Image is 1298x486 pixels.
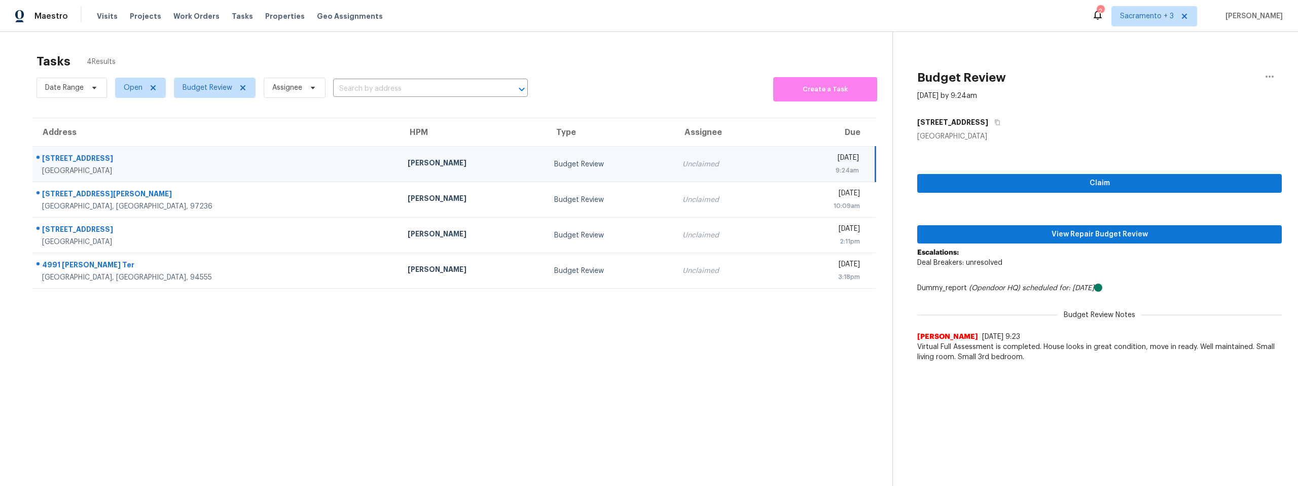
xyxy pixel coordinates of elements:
button: Create a Task [773,77,877,101]
span: Assignee [272,83,302,93]
div: [PERSON_NAME] [408,158,538,170]
i: scheduled for: [DATE] [1022,285,1094,292]
span: Geo Assignments [317,11,383,21]
th: HPM [400,118,546,147]
div: 3:18pm [785,272,859,282]
h2: Tasks [37,56,70,66]
span: [DATE] 9:23 [982,333,1020,340]
div: [GEOGRAPHIC_DATA] [917,131,1282,142]
div: Budget Review [554,266,667,276]
button: Claim [917,174,1282,193]
span: Date Range [45,83,84,93]
th: Due [777,118,875,147]
div: 4991 [PERSON_NAME] Ter [42,260,391,272]
th: Assignee [674,118,777,147]
span: Budget Review Notes [1058,310,1141,320]
div: Dummy_report [917,283,1282,293]
div: Budget Review [554,195,667,205]
th: Address [32,118,400,147]
div: Unclaimed [682,195,769,205]
button: Open [515,82,529,96]
div: [STREET_ADDRESS][PERSON_NAME] [42,189,391,201]
div: [DATE] [785,188,859,201]
div: Unclaimed [682,230,769,240]
span: Budget Review [183,83,232,93]
div: 10:09am [785,201,859,211]
span: Visits [97,11,118,21]
div: [STREET_ADDRESS] [42,224,391,237]
th: Type [546,118,675,147]
span: Sacramento + 3 [1120,11,1174,21]
div: [PERSON_NAME] [408,193,538,206]
i: (Opendoor HQ) [969,285,1020,292]
span: Projects [130,11,161,21]
div: [STREET_ADDRESS] [42,153,391,166]
div: [GEOGRAPHIC_DATA] [42,166,391,176]
span: Virtual Full Assessment is completed. House looks in great condition, move in ready. Well maintai... [917,342,1282,362]
span: [PERSON_NAME] [917,332,978,342]
div: Budget Review [554,159,667,169]
div: [DATE] [785,153,859,165]
div: 2 [1097,6,1104,16]
input: Search by address [333,81,499,97]
div: [GEOGRAPHIC_DATA] [42,237,391,247]
span: Maestro [34,11,68,21]
button: View Repair Budget Review [917,225,1282,244]
div: [PERSON_NAME] [408,229,538,241]
div: 2:11pm [785,236,859,247]
h5: [STREET_ADDRESS] [917,117,988,127]
button: Copy Address [988,113,1002,131]
div: Unclaimed [682,159,769,169]
span: View Repair Budget Review [925,228,1274,241]
div: [GEOGRAPHIC_DATA], [GEOGRAPHIC_DATA], 94555 [42,272,391,283]
span: 4 Results [87,57,116,67]
div: [GEOGRAPHIC_DATA], [GEOGRAPHIC_DATA], 97236 [42,201,391,212]
div: [PERSON_NAME] [408,264,538,277]
span: Tasks [232,13,253,20]
span: Work Orders [173,11,220,21]
b: Escalations: [917,249,959,256]
span: Claim [925,177,1274,190]
h2: Budget Review [917,73,1006,83]
div: Unclaimed [682,266,769,276]
div: Budget Review [554,230,667,240]
span: Open [124,83,142,93]
div: [DATE] by 9:24am [917,91,977,101]
div: [DATE] [785,224,859,236]
div: 9:24am [785,165,859,176]
span: Properties [265,11,305,21]
span: [PERSON_NAME] [1221,11,1283,21]
span: Create a Task [778,84,872,95]
span: Deal Breakers: unresolved [917,259,1002,266]
div: [DATE] [785,259,859,272]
